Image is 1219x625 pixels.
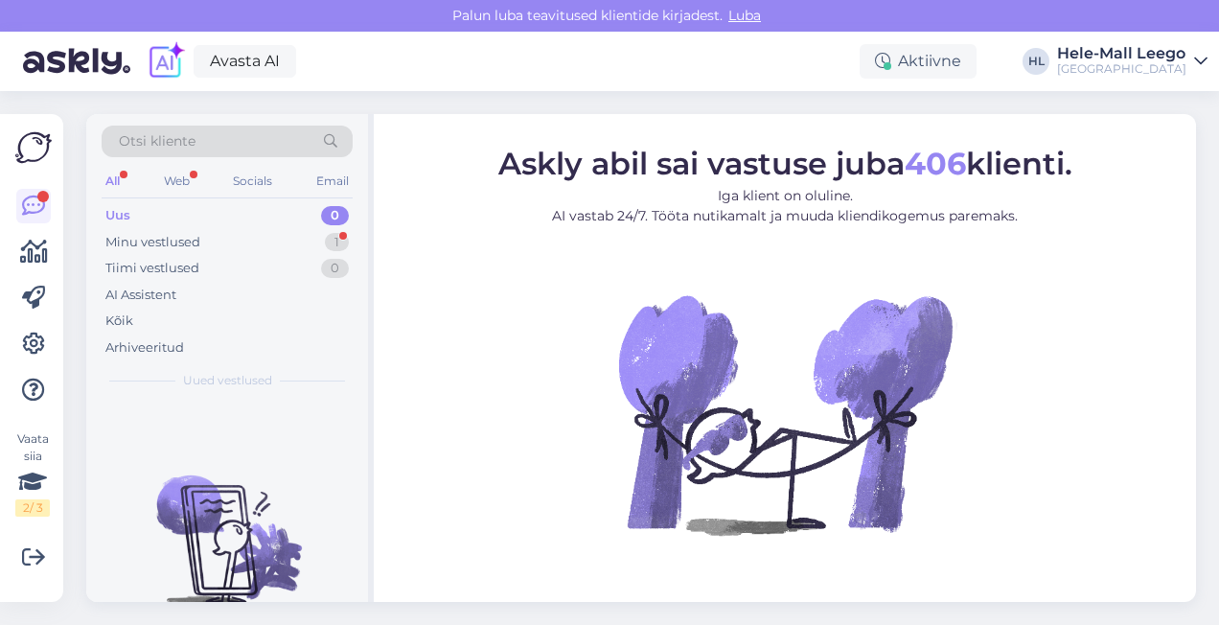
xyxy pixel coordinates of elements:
div: Kõik [105,312,133,331]
b: 406 [905,145,966,182]
p: Iga klient on oluline. AI vastab 24/7. Tööta nutikamalt ja muuda kliendikogemus paremaks. [498,186,1072,226]
div: Arhiveeritud [105,338,184,358]
img: Askly Logo [15,129,52,166]
div: HL [1023,48,1049,75]
div: Minu vestlused [105,233,200,252]
div: [GEOGRAPHIC_DATA] [1057,61,1186,77]
div: 2 / 3 [15,499,50,517]
div: Aktiivne [860,44,977,79]
div: Socials [229,169,276,194]
div: Email [312,169,353,194]
div: Vaata siia [15,430,50,517]
div: All [102,169,124,194]
a: Hele-Mall Leego[GEOGRAPHIC_DATA] [1057,46,1207,77]
span: Askly abil sai vastuse juba klienti. [498,145,1072,182]
div: Uus [105,206,130,225]
div: 1 [325,233,349,252]
span: Luba [723,7,767,24]
a: Avasta AI [194,45,296,78]
img: explore-ai [146,41,186,81]
span: Otsi kliente [119,131,195,151]
div: 0 [321,259,349,278]
div: Tiimi vestlused [105,259,199,278]
span: Uued vestlused [183,372,272,389]
img: No chats [86,441,368,613]
img: No Chat active [612,242,957,587]
div: Web [160,169,194,194]
div: 0 [321,206,349,225]
div: AI Assistent [105,286,176,305]
div: Hele-Mall Leego [1057,46,1186,61]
